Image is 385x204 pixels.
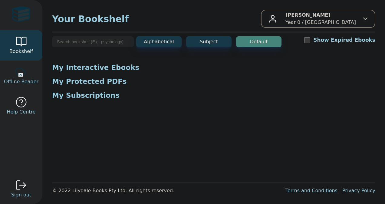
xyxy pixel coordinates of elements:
[7,108,35,116] span: Help Centre
[236,36,281,47] button: Default
[11,191,31,199] span: Sign out
[52,77,375,86] p: My Protected PDFs
[136,36,182,47] button: Alphabetical
[342,188,375,193] a: Privacy Policy
[52,91,375,100] p: My Subscriptions
[285,12,356,26] p: Year 0 / [GEOGRAPHIC_DATA]
[261,10,375,28] button: [PERSON_NAME]Year 0 / [GEOGRAPHIC_DATA]
[313,36,375,44] label: Show Expired Ebooks
[9,48,33,55] span: Bookshelf
[52,36,134,47] input: Search bookshelf (E.g: psychology)
[285,188,337,193] a: Terms and Conditions
[52,63,375,72] p: My Interactive Ebooks
[52,12,261,26] span: Your Bookshelf
[52,187,281,194] div: © 2022 Lilydale Books Pty Ltd. All rights reserved.
[285,12,331,18] b: [PERSON_NAME]
[4,78,38,85] span: Offline Reader
[186,36,232,47] button: Subject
